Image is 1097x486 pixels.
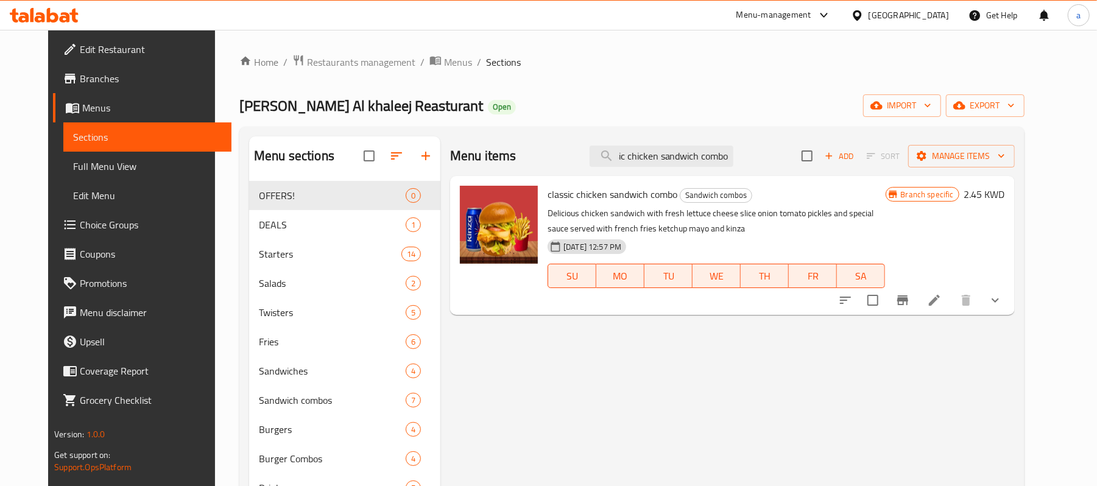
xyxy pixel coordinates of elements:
span: Branch specific [896,189,959,200]
span: 2 [406,278,420,289]
div: [GEOGRAPHIC_DATA] [869,9,949,22]
div: Salads2 [249,269,440,298]
button: Branch-specific-item [888,286,917,315]
span: TH [746,267,784,285]
div: items [406,451,421,466]
a: Menus [429,54,472,70]
div: items [406,305,421,320]
button: SA [837,264,885,288]
button: sort-choices [831,286,860,315]
svg: Show Choices [988,293,1003,308]
div: Fries6 [249,327,440,356]
a: Edit menu item [927,293,942,308]
span: Edit Menu [73,188,222,203]
span: Sandwiches [259,364,406,378]
span: Coupons [80,247,222,261]
div: Burger Combos4 [249,444,440,473]
span: Salads [259,276,406,291]
a: Full Menu View [63,152,231,181]
button: show more [981,286,1010,315]
span: Menus [82,100,222,115]
div: OFFERS! [259,188,406,203]
span: Fries [259,334,406,349]
li: / [283,55,287,69]
span: 6 [406,336,420,348]
span: 7 [406,395,420,406]
button: SU [548,264,596,288]
nav: breadcrumb [239,54,1025,70]
button: WE [693,264,741,288]
span: Select section first [859,147,908,166]
div: Burger Combos [259,451,406,466]
div: Open [488,100,516,114]
a: Edit Restaurant [53,35,231,64]
img: classic chicken sandwich combo [460,186,538,264]
a: Support.OpsPlatform [54,459,132,475]
span: WE [697,267,736,285]
li: / [477,55,481,69]
a: Restaurants management [292,54,415,70]
div: items [406,217,421,232]
div: items [406,393,421,407]
a: Home [239,55,278,69]
div: Sandwich combos7 [249,386,440,415]
div: Starters14 [249,239,440,269]
span: Menus [444,55,472,69]
span: MO [601,267,640,285]
a: Grocery Checklist [53,386,231,415]
a: Branches [53,64,231,93]
span: Open [488,102,516,112]
div: Twisters5 [249,298,440,327]
a: Coverage Report [53,356,231,386]
span: 4 [406,453,420,465]
span: 14 [402,248,420,260]
div: items [406,422,421,437]
a: Menu disclaimer [53,298,231,327]
div: items [401,247,421,261]
a: Edit Menu [63,181,231,210]
div: Burgers4 [249,415,440,444]
span: [PERSON_NAME] Al khaleej Reasturant [239,92,483,119]
div: items [406,276,421,291]
div: items [406,188,421,203]
div: OFFERS!0 [249,181,440,210]
button: export [946,94,1025,117]
span: Promotions [80,276,222,291]
span: 0 [406,190,420,202]
a: Upsell [53,327,231,356]
button: Add section [411,141,440,171]
span: Restaurants management [307,55,415,69]
span: Sections [73,130,222,144]
span: Select section [794,143,820,169]
input: search [590,146,733,167]
span: Add item [820,147,859,166]
span: Select to update [860,287,886,313]
button: TU [644,264,693,288]
a: Sections [63,122,231,152]
h6: 2.45 KWD [964,186,1005,203]
h2: Menu sections [254,147,334,165]
span: Full Menu View [73,159,222,174]
span: Burgers [259,422,406,437]
span: Upsell [80,334,222,349]
span: TU [649,267,688,285]
span: Twisters [259,305,406,320]
span: classic chicken sandwich combo [548,185,677,203]
span: Sort sections [382,141,411,171]
button: Add [820,147,859,166]
span: Edit Restaurant [80,42,222,57]
button: Manage items [908,145,1015,167]
span: 4 [406,365,420,377]
span: Menu disclaimer [80,305,222,320]
span: Starters [259,247,401,261]
span: Add [823,149,856,163]
div: Sandwiches4 [249,356,440,386]
span: Sandwich combos [259,393,406,407]
span: SU [553,267,591,285]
